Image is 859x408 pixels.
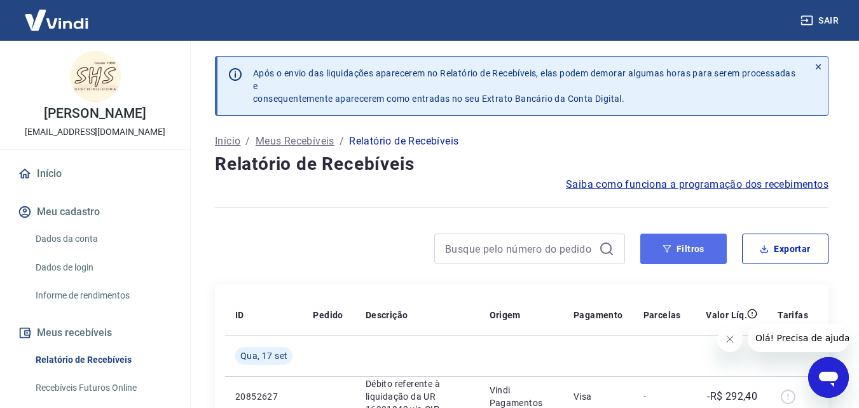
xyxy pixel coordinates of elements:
[707,389,757,404] p: -R$ 292,40
[44,107,146,120] p: [PERSON_NAME]
[31,255,175,281] a: Dados de login
[640,234,727,264] button: Filtros
[15,198,175,226] button: Meu cadastro
[717,327,743,352] iframe: Fechar mensagem
[798,9,844,32] button: Sair
[31,347,175,373] a: Relatório de Recebíveis
[706,309,747,321] p: Valor Líq.
[31,226,175,252] a: Dados da conta
[340,134,344,149] p: /
[574,390,623,403] p: Visa
[778,309,808,321] p: Tarifas
[574,309,623,321] p: Pagamento
[15,160,175,188] a: Início
[742,234,828,264] button: Exportar
[240,349,287,362] span: Qua, 17 set
[313,309,343,321] p: Pedido
[643,309,681,321] p: Parcelas
[15,319,175,347] button: Meus recebíveis
[245,134,250,149] p: /
[8,9,107,19] span: Olá! Precisa de ajuda?
[235,309,244,321] p: ID
[25,125,165,139] p: [EMAIL_ADDRESS][DOMAIN_NAME]
[15,1,98,39] img: Vindi
[31,283,175,309] a: Informe de rendimentos
[643,390,681,403] p: -
[366,309,408,321] p: Descrição
[253,67,799,105] p: Após o envio das liquidações aparecerem no Relatório de Recebíveis, elas podem demorar algumas ho...
[490,309,521,321] p: Origem
[808,357,849,398] iframe: Botão para abrir a janela de mensagens
[566,177,828,192] a: Saiba como funciona a programação dos recebimentos
[256,134,334,149] a: Meus Recebíveis
[215,151,828,177] h4: Relatório de Recebíveis
[235,390,292,403] p: 20852627
[748,324,849,352] iframe: Mensagem da empresa
[445,239,594,258] input: Busque pelo número do pedido
[31,375,175,401] a: Recebíveis Futuros Online
[349,134,458,149] p: Relatório de Recebíveis
[215,134,240,149] a: Início
[70,51,121,102] img: 9ebf16b8-e23d-4c4e-a790-90555234a76e.jpeg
